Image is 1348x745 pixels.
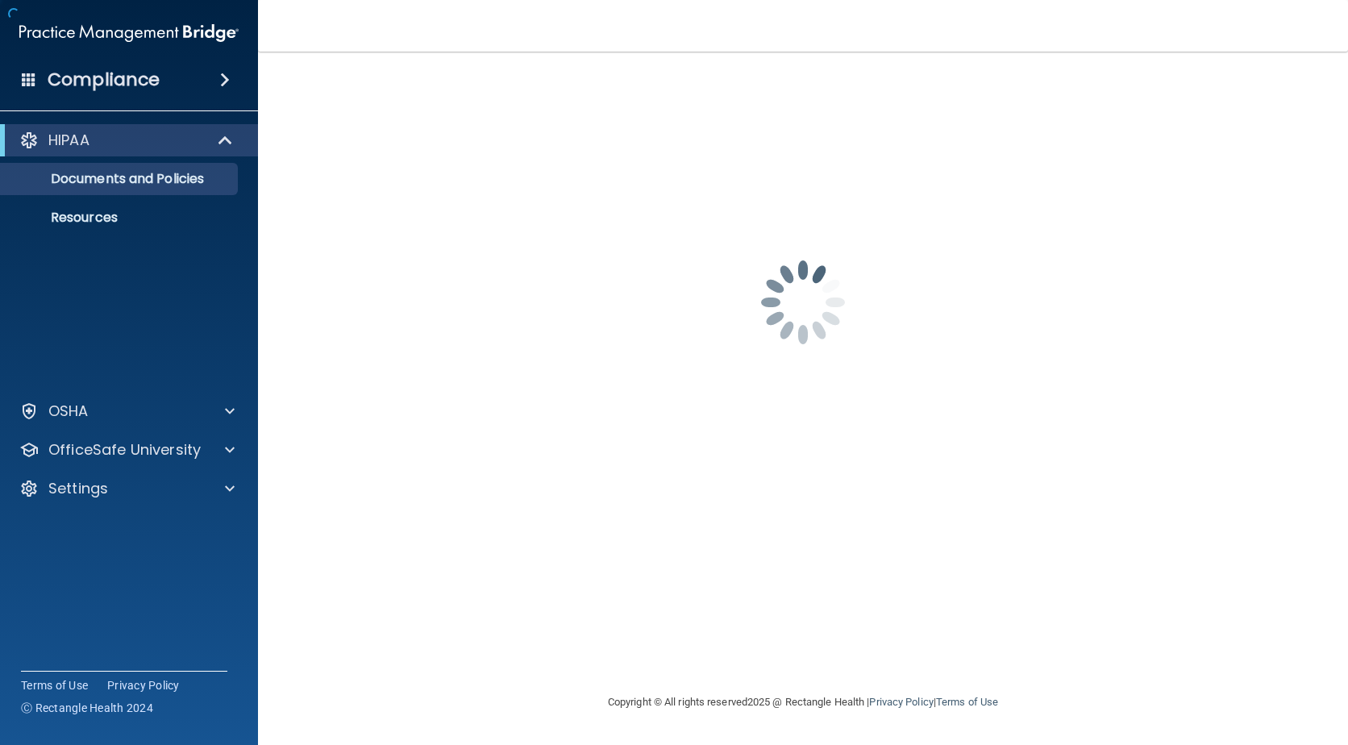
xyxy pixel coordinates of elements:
div: Copyright © All rights reserved 2025 @ Rectangle Health | | [509,676,1097,728]
img: spinner.e123f6fc.gif [722,222,884,383]
img: PMB logo [19,17,239,49]
a: Privacy Policy [107,677,180,693]
p: Resources [10,210,231,226]
p: Settings [48,479,108,498]
a: OSHA [19,402,235,421]
span: Ⓒ Rectangle Health 2024 [21,700,153,716]
a: Terms of Use [936,696,998,708]
a: HIPAA [19,131,234,150]
p: HIPAA [48,131,89,150]
p: OSHA [48,402,89,421]
h4: Compliance [48,69,160,91]
p: OfficeSafe University [48,440,201,460]
p: Documents and Policies [10,171,231,187]
a: Terms of Use [21,677,88,693]
a: Settings [19,479,235,498]
a: OfficeSafe University [19,440,235,460]
a: Privacy Policy [869,696,933,708]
